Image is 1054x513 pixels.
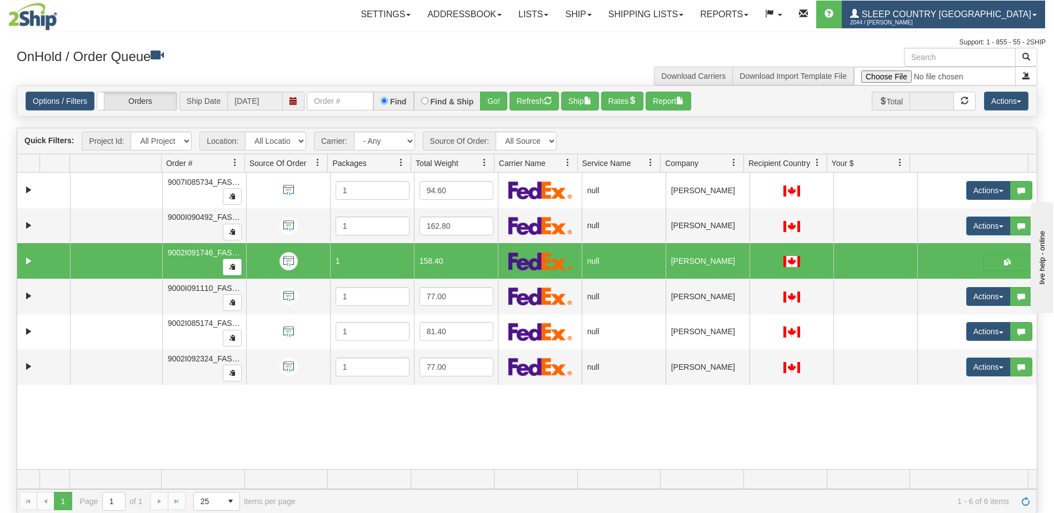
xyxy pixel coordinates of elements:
a: Order # filter column settings [226,153,244,172]
button: Copy to clipboard [223,330,242,346]
a: Shipping lists [600,1,692,28]
td: null [582,173,666,208]
td: [PERSON_NAME] [666,208,750,244]
img: Canpar [508,252,572,270]
a: Your $ filter column settings [891,153,910,172]
td: [PERSON_NAME] [666,279,750,314]
input: Search [904,48,1016,67]
img: CA [783,291,800,303]
a: Addressbook [419,1,510,28]
input: Page 1 [103,492,125,510]
img: CA [783,185,800,197]
button: Rates [601,92,644,110]
img: FedEx Express® [508,323,572,341]
button: Search [1015,48,1037,67]
span: Location: [199,132,245,150]
button: Actions [966,322,1011,341]
img: FedEx Express® [508,287,572,305]
a: Source Of Order filter column settings [308,153,327,172]
a: Service Name filter column settings [641,153,660,172]
button: Actions [966,287,1011,306]
span: Service Name [582,158,631,169]
td: null [582,314,666,350]
button: Refresh [509,92,559,110]
td: null [582,208,666,244]
span: 2044 / [PERSON_NAME] [850,17,933,28]
a: Download Import Template File [740,72,847,81]
button: Ship [561,92,599,110]
span: 9002I092324_FASUS [168,354,243,363]
button: Go! [480,92,507,110]
span: 1 [336,256,340,265]
span: 9000I091110_FASUS [168,284,243,293]
a: Sleep Country [GEOGRAPHIC_DATA] 2044 / [PERSON_NAME] [842,1,1045,28]
a: Total Weight filter column settings [475,153,494,172]
span: Page sizes drop down [193,492,240,511]
img: API [279,287,298,305]
a: Expand [22,183,36,197]
span: Sleep Country [GEOGRAPHIC_DATA] [859,9,1031,19]
span: select [222,492,239,510]
span: Source Of Order [249,158,307,169]
input: Order # [307,92,373,110]
button: Copy to clipboard [223,188,242,205]
a: Options / Filters [26,92,94,110]
img: API [279,323,298,341]
span: Company [665,158,698,169]
span: Page of 1 [80,492,143,511]
img: API [279,217,298,235]
label: Quick Filters: [24,135,74,146]
label: Find [390,98,407,105]
button: Copy to clipboard [223,224,242,240]
td: null [582,243,666,279]
a: Lists [510,1,557,28]
td: [PERSON_NAME] [666,243,750,279]
a: Expand [22,325,36,339]
div: grid toolbar [17,128,1037,154]
button: Actions [966,358,1011,376]
a: Expand [22,360,36,374]
a: Reports [692,1,757,28]
a: Expand [22,254,36,268]
img: CA [783,326,800,338]
span: items per page [193,492,296,511]
span: Packages [332,158,366,169]
img: FedEx Express® [508,181,572,199]
span: 9000I090492_FASUS [168,213,243,222]
span: 1 - 6 of 6 items [311,497,1009,506]
span: Recipient Country [748,158,810,169]
button: Report [646,92,691,110]
img: API [279,358,298,376]
span: Project Id: [82,132,131,150]
span: 25 [201,496,215,507]
div: Support: 1 - 855 - 55 - 2SHIP [8,38,1046,47]
td: null [582,349,666,385]
iframe: chat widget [1028,200,1053,313]
td: [PERSON_NAME] [666,349,750,385]
h3: OnHold / Order Queue [17,48,519,64]
button: Copy to clipboard [223,294,242,311]
a: Recipient Country filter column settings [808,153,827,172]
img: CA [783,362,800,373]
span: Ship Date [179,92,227,110]
img: FedEx Express® [508,358,572,376]
img: FedEx Express® [508,217,572,235]
a: Settings [352,1,419,28]
img: API [279,181,298,199]
span: 9007I085734_FASUS [168,178,243,187]
span: Your $ [832,158,854,169]
span: 9002I085174_FASUS [168,319,243,328]
button: Copy to clipboard [223,259,242,275]
a: Expand [22,219,36,233]
span: Order # [166,158,192,169]
button: Copy to clipboard [223,365,242,381]
label: Orders [97,92,177,110]
td: null [582,279,666,314]
span: Carrier: [314,132,354,150]
span: Total [872,92,910,110]
button: Actions [984,92,1028,110]
label: Find & Ship [431,98,474,105]
input: Import [854,67,1016,85]
td: [PERSON_NAME] [666,314,750,350]
a: Company filter column settings [725,153,743,172]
